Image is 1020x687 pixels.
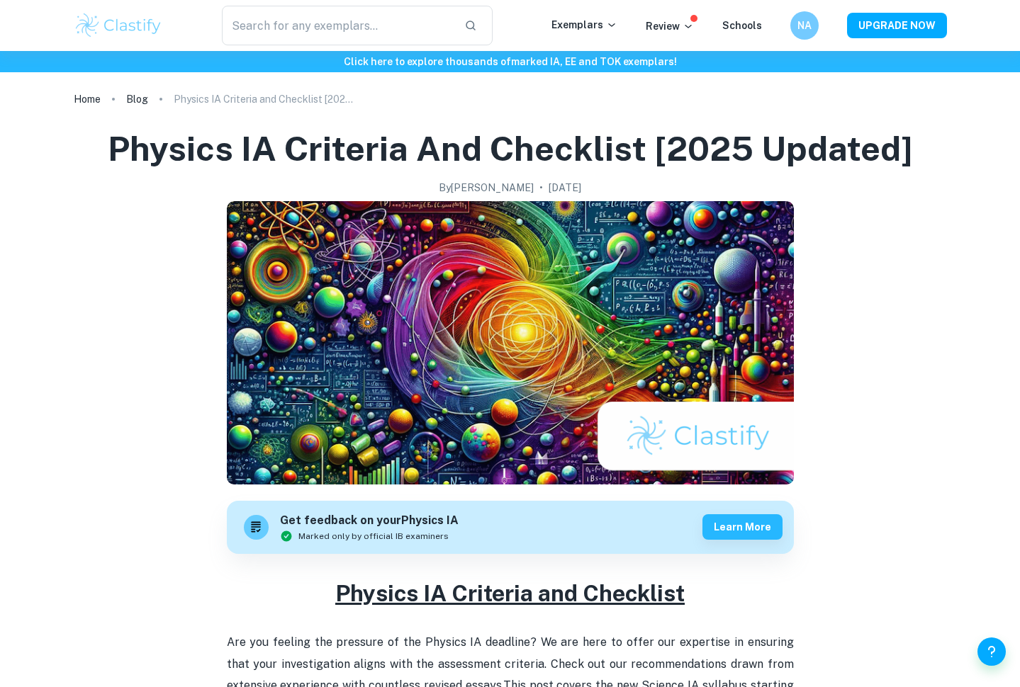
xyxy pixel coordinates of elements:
[227,501,794,554] a: Get feedback on yourPhysics IAMarked only by official IB examinersLearn more
[702,514,783,540] button: Learn more
[335,580,685,606] u: Physics IA Criteria and Checklist
[280,512,459,530] h6: Get feedback on your Physics IA
[722,20,762,31] a: Schools
[222,6,454,45] input: Search for any exemplars...
[646,18,694,34] p: Review
[3,54,1017,69] h6: Click here to explore thousands of marked IA, EE and TOK exemplars !
[977,637,1006,666] button: Help and Feedback
[549,180,581,195] h2: [DATE]
[790,11,819,40] button: NA
[847,13,947,38] button: UPGRADE NOW
[539,180,543,195] p: •
[439,180,534,195] h2: By [PERSON_NAME]
[796,18,812,33] h6: NA
[74,11,164,40] img: Clastify logo
[174,91,358,107] p: Physics IA Criteria and Checklist [2025 updated]
[126,89,148,109] a: Blog
[551,17,617,33] p: Exemplars
[74,89,101,109] a: Home
[298,530,449,543] span: Marked only by official IB examiners
[108,126,913,171] h1: Physics IA Criteria and Checklist [2025 updated]
[227,201,794,484] img: Physics IA Criteria and Checklist [2025 updated] cover image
